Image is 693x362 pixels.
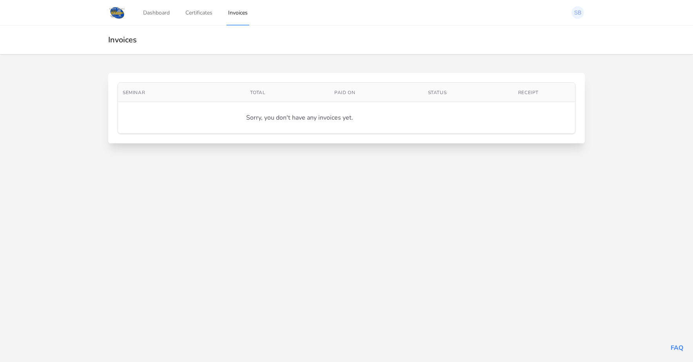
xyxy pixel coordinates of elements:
[250,89,265,96] span: Total
[671,344,684,352] a: FAQ
[108,35,585,45] h2: Invoices
[518,89,539,96] span: Receipt
[123,89,145,96] span: Seminar
[334,89,355,96] span: Paid On
[571,6,584,19] img: steven baranello
[108,5,126,20] img: Logo
[123,107,477,129] div: Sorry, you don't have any invoices yet.
[428,89,447,96] span: Status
